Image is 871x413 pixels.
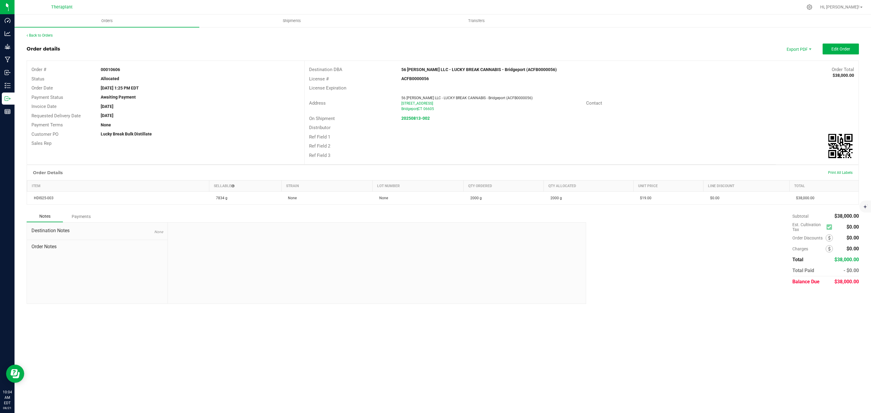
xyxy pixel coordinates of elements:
p: 08/21 [3,406,12,410]
div: Payments [63,211,99,222]
span: Destination Notes [31,227,163,234]
th: Item [27,180,209,192]
span: Customer PO [31,132,58,137]
span: Theraplant [51,5,73,10]
span: Ref Field 2 [309,143,330,149]
span: None [285,196,297,200]
span: 2000 g [467,196,482,200]
span: Hi, [PERSON_NAME]! [820,5,860,9]
span: Subtotal [792,214,808,219]
strong: Allocated [101,76,119,81]
a: Orders [15,15,199,27]
inline-svg: Inventory [5,83,11,89]
span: 7834 g [213,196,227,200]
span: Destination DBA [309,67,342,72]
th: Qty Allocated [544,180,633,192]
span: Payment Terms [31,122,63,128]
strong: Lucky Break Bulk Distillate [101,132,152,136]
span: Address [309,100,326,106]
span: $38,000.00 [834,279,859,285]
span: Ref Field 3 [309,153,330,158]
inline-svg: Manufacturing [5,57,11,63]
th: Sellable [209,180,282,192]
button: Edit Order [823,44,859,54]
span: Order # [31,67,46,72]
span: Total Paid [792,268,814,273]
strong: $38,000.00 [833,73,854,78]
strong: ACFB0000056 [401,76,429,81]
inline-svg: Dashboard [5,18,11,24]
span: Invoice Date [31,104,57,109]
strong: 00010606 [101,67,120,72]
strong: Awaiting Payment [101,95,136,99]
span: Edit Order [831,47,850,51]
span: $38,000.00 [793,196,814,200]
li: Export PDF [780,44,817,54]
span: 06605 [423,107,434,111]
span: Requested Delivery Date [31,113,81,119]
a: Transfers [384,15,569,27]
div: Notes [27,211,63,222]
span: Balance Due [792,279,820,285]
a: 20250813-002 [401,116,430,121]
span: Est. Cultivation Tax [792,222,824,232]
span: $0.00 [847,224,859,230]
span: Ref Field 1 [309,134,330,140]
th: Qty Ordered [464,180,544,192]
h1: Order Details [33,170,63,175]
span: , [417,107,418,111]
span: HDIS25-003 [31,196,54,200]
inline-svg: Outbound [5,96,11,102]
span: Distributor [309,125,331,130]
iframe: Resource center [6,365,24,383]
a: Shipments [199,15,384,27]
qrcode: 00010606 [828,134,853,158]
span: Order Discounts [792,236,826,240]
span: Order Total [832,67,854,72]
inline-svg: Grow [5,44,11,50]
img: Scan me! [828,134,853,158]
p: 10:04 AM EDT [3,389,12,406]
strong: [DATE] [101,113,113,118]
strong: [DATE] 1:25 PM EDT [101,86,139,90]
th: Strain [281,180,372,192]
inline-svg: Reports [5,109,11,115]
span: $0.00 [847,235,859,241]
div: Order details [27,45,60,53]
span: None [376,196,388,200]
span: $0.00 [847,246,859,252]
span: - $0.00 [843,268,859,273]
strong: [DATE] [101,104,113,109]
th: Unit Price [633,180,703,192]
span: License # [309,76,329,82]
span: Bridgeport [401,107,418,111]
span: $38,000.00 [834,257,859,262]
span: Order Notes [31,243,163,250]
span: On Shipment [309,116,335,121]
inline-svg: Inbound [5,70,11,76]
span: Total [792,257,803,262]
span: Status [31,76,44,82]
span: $38,000.00 [834,213,859,219]
strong: None [101,122,111,127]
span: Order Date [31,85,53,91]
span: Print All Labels [828,171,853,175]
th: Total [789,180,859,192]
span: Sales Rep [31,141,51,146]
th: Line Discount [703,180,789,192]
inline-svg: Analytics [5,31,11,37]
span: 56 [PERSON_NAME] LLC - LUCKY BREAK CANNABIS - Bridgeport (ACFB0000056) [401,96,533,100]
span: License Expiration [309,85,346,91]
th: Lot Number [373,180,464,192]
span: [STREET_ADDRESS] [401,101,433,106]
span: Contact [586,100,602,106]
span: Calculate cultivation tax [827,223,835,231]
span: $0.00 [707,196,719,200]
a: Back to Orders [27,33,53,37]
span: None [154,230,163,234]
span: 2000 g [547,196,562,200]
span: Orders [93,18,121,24]
div: Manage settings [806,4,813,10]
